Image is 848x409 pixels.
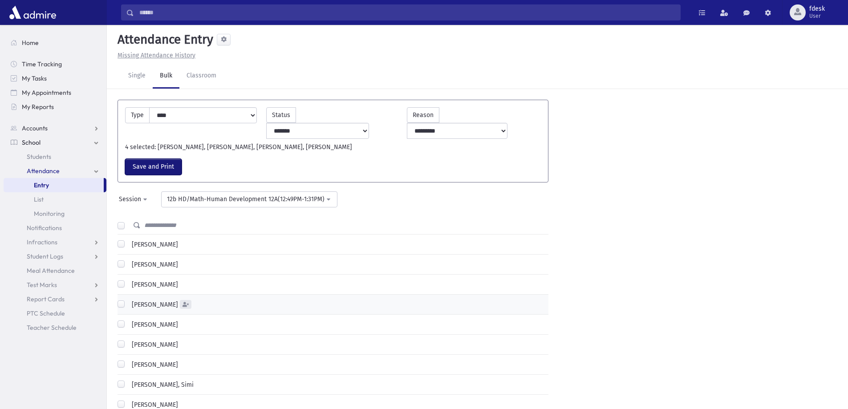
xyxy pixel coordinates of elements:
label: [PERSON_NAME], Simi [128,380,194,389]
a: Teacher Schedule [4,320,106,335]
a: Time Tracking [4,57,106,71]
span: PTC Schedule [27,309,65,317]
span: List [34,195,44,203]
span: Entry [34,181,49,189]
label: [PERSON_NAME] [128,300,178,309]
span: Accounts [22,124,48,132]
span: Student Logs [27,252,63,260]
a: Bulk [153,64,179,89]
a: My Reports [4,100,106,114]
a: Test Marks [4,278,106,292]
u: Missing Attendance History [118,52,195,59]
a: Infractions [4,235,106,249]
div: 4 selected: [PERSON_NAME], [PERSON_NAME], [PERSON_NAME], [PERSON_NAME] [121,142,545,152]
label: Status [266,107,296,123]
div: 12b HD/Math-Human Development 12A(12:49PM-1:31PM) [167,194,325,204]
span: Attendance [27,167,60,175]
a: Single [121,64,153,89]
a: Student Logs [4,249,106,263]
a: Accounts [4,121,106,135]
span: Monitoring [34,210,65,218]
span: Teacher Schedule [27,324,77,332]
label: Reason [407,107,439,123]
span: fdesk [809,5,825,12]
a: Report Cards [4,292,106,306]
span: School [22,138,41,146]
a: Classroom [179,64,223,89]
span: Time Tracking [22,60,62,68]
button: Session [113,191,154,207]
span: User [809,12,825,20]
a: Students [4,150,106,164]
span: My Tasks [22,74,47,82]
label: [PERSON_NAME] [128,280,178,289]
a: Attendance [4,164,106,178]
span: Test Marks [27,281,57,289]
label: [PERSON_NAME] [128,360,178,369]
span: Home [22,39,39,47]
a: Monitoring [4,207,106,221]
span: My Appointments [22,89,71,97]
a: PTC Schedule [4,306,106,320]
input: Search [134,4,680,20]
h5: Attendance Entry [114,32,213,47]
label: Type [125,107,150,123]
span: Report Cards [27,295,65,303]
label: [PERSON_NAME] [128,260,178,269]
a: My Tasks [4,71,106,85]
a: School [4,135,106,150]
span: Meal Attendance [27,267,75,275]
label: [PERSON_NAME] [128,240,178,249]
span: Students [27,153,51,161]
button: Save and Print [125,159,182,175]
div: Session [119,194,141,204]
a: Notifications [4,221,106,235]
img: AdmirePro [7,4,58,21]
a: My Appointments [4,85,106,100]
label: [PERSON_NAME] [128,340,178,349]
span: My Reports [22,103,54,111]
a: Home [4,36,106,50]
span: Infractions [27,238,57,246]
label: [PERSON_NAME] [128,320,178,329]
a: Meal Attendance [4,263,106,278]
a: Entry [4,178,104,192]
button: 12b HD/Math-Human Development 12A(12:49PM-1:31PM) [161,191,337,207]
a: Missing Attendance History [114,52,195,59]
span: Notifications [27,224,62,232]
a: List [4,192,106,207]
